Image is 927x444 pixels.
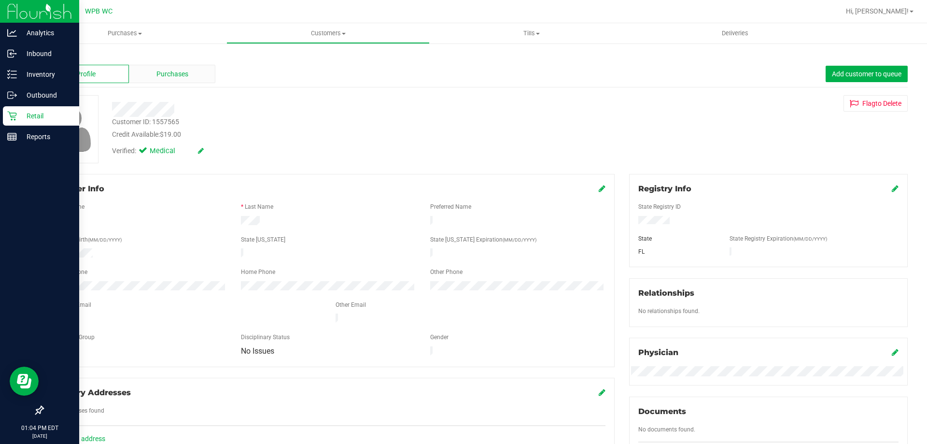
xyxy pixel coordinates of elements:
inline-svg: Analytics [7,28,17,38]
label: Home Phone [241,268,275,276]
a: Customers [226,23,430,43]
label: Last Name [245,202,273,211]
p: Analytics [17,27,75,39]
iframe: Resource center [10,367,39,396]
inline-svg: Retail [7,111,17,121]
label: Preferred Name [430,202,471,211]
span: Hi, [PERSON_NAME]! [846,7,909,15]
p: 01:04 PM EDT [4,424,75,432]
label: State [US_STATE] Expiration [430,235,536,244]
span: Purchases [156,69,188,79]
p: Outbound [17,89,75,101]
span: Medical [150,146,188,157]
span: Relationships [638,288,694,298]
span: Customers [227,29,429,38]
label: Gender [430,333,449,342]
div: Credit Available: [112,129,537,140]
span: Physician [638,348,678,357]
button: Add customer to queue [826,66,908,82]
span: No documents found. [638,426,695,433]
inline-svg: Outbound [7,90,17,100]
p: [DATE] [4,432,75,440]
label: Disciplinary Status [241,333,290,342]
span: No Issues [241,346,274,356]
span: $19.00 [160,130,181,138]
span: (MM/DD/YYYY) [793,236,827,242]
span: (MM/DD/YYYY) [503,237,536,243]
label: Other Phone [430,268,463,276]
div: State [631,234,723,243]
a: Tills [430,23,633,43]
p: Reports [17,131,75,143]
span: Profile [76,69,96,79]
inline-svg: Inventory [7,70,17,79]
span: WPB WC [85,7,112,15]
label: No relationships found. [638,307,700,315]
div: Verified: [112,146,204,157]
span: Deliveries [709,29,761,38]
p: Inbound [17,48,75,59]
label: Other Email [336,301,366,309]
div: FL [631,247,723,256]
span: (MM/DD/YYYY) [88,237,122,243]
span: Purchases [23,29,226,38]
span: Tills [430,29,632,38]
label: Date of Birth [56,235,122,244]
span: Delivery Addresses [52,388,131,397]
label: State [US_STATE] [241,235,285,244]
span: Documents [638,407,686,416]
label: State Registry Expiration [730,234,827,243]
div: Customer ID: 1557565 [112,117,179,127]
a: Purchases [23,23,226,43]
p: Retail [17,110,75,122]
label: State Registry ID [638,202,681,211]
button: Flagto Delete [843,95,908,112]
p: Inventory [17,69,75,80]
span: Add customer to queue [832,70,901,78]
span: Registry Info [638,184,691,193]
inline-svg: Reports [7,132,17,142]
inline-svg: Inbound [7,49,17,58]
a: Deliveries [633,23,837,43]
